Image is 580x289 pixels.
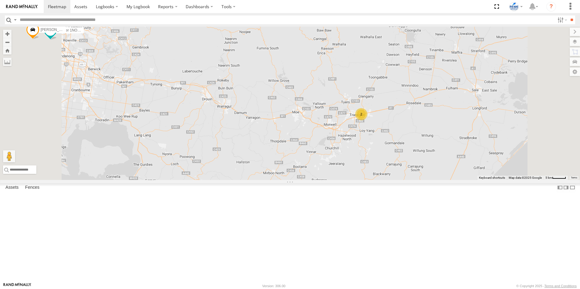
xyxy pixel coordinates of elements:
a: Terms [571,177,577,179]
button: Zoom Home [3,46,12,55]
span: Map data ©2025 Google [509,176,542,179]
div: Version: 306.00 [262,284,285,288]
div: © Copyright 2025 - [516,284,577,288]
span: [PERSON_NAME] 1XN8GU - 353635119765598 [41,28,120,32]
span: 5 km [545,176,552,179]
div: 2 [355,108,367,120]
a: Terms and Conditions [545,284,577,288]
button: Keyboard shortcuts [479,176,505,180]
label: Measure [3,58,12,66]
label: Search Filter Options [555,15,568,24]
img: rand-logo.svg [6,5,38,9]
i: ? [546,2,556,12]
label: Fences [22,183,42,192]
a: Visit our Website [3,283,31,289]
label: Hide Summary Table [569,183,575,192]
label: Dock Summary Table to the Left [557,183,563,192]
button: Map scale: 5 km per 42 pixels [544,176,568,180]
button: Zoom out [3,38,12,46]
label: Dock Summary Table to the Right [563,183,569,192]
label: Assets [2,183,22,192]
button: Drag Pegman onto the map to open Street View [3,150,15,162]
button: Zoom in [3,30,12,38]
label: Map Settings [570,68,580,76]
div: Livia Michelini [507,2,525,11]
label: Search Query [13,15,18,24]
